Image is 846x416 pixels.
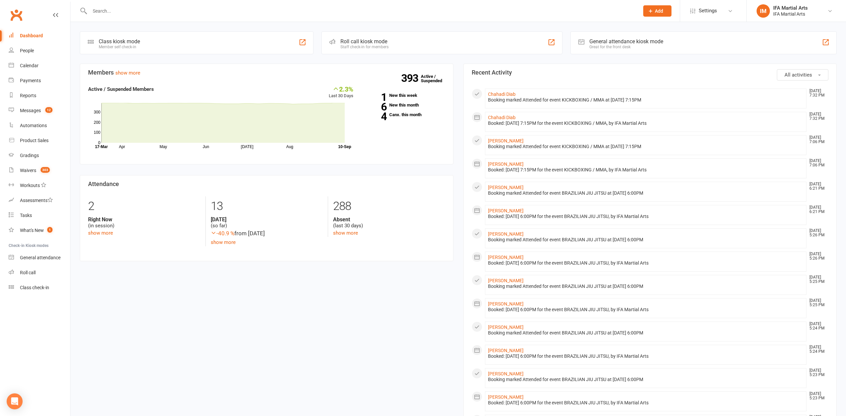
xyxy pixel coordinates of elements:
[806,112,828,121] time: [DATE] 7:32 PM
[47,227,53,233] span: 1
[589,45,663,49] div: Great for the front desk
[340,38,389,45] div: Roll call kiosk mode
[589,38,663,45] div: General attendance kiosk mode
[488,301,524,307] a: [PERSON_NAME]
[806,322,828,330] time: [DATE] 5:24 PM
[488,144,804,149] div: Booking marked Attended for event KICKBOXING / MMA at [DATE] 7:15PM
[363,103,445,107] a: 6New this month
[9,208,70,223] a: Tasks
[806,275,828,284] time: [DATE] 5:25 PM
[9,43,70,58] a: People
[9,103,70,118] a: Messages 12
[211,196,323,216] div: 13
[806,229,828,237] time: [DATE] 5:26 PM
[9,265,70,280] a: Roll call
[88,86,154,92] strong: Active / Suspended Members
[806,205,828,214] time: [DATE] 6:21 PM
[20,198,53,203] div: Assessments
[643,5,671,17] button: Add
[488,371,524,376] a: [PERSON_NAME]
[20,108,41,113] div: Messages
[488,278,524,283] a: [PERSON_NAME]
[20,123,47,128] div: Automations
[363,93,445,98] a: 1New this week
[488,377,804,382] div: Booking marked Attended for event BRAZILIAN JIU JITSU at [DATE] 6:00PM
[340,45,389,49] div: Staff check-in for members
[20,93,36,98] div: Reports
[488,138,524,143] a: [PERSON_NAME]
[806,368,828,377] time: [DATE] 5:23 PM
[488,92,516,97] a: Chahadi Diab
[488,231,524,237] a: [PERSON_NAME]
[488,284,804,289] div: Booking marked Attended for event BRAZILIAN JIU JITSU at [DATE] 6:00PM
[655,8,663,14] span: Add
[9,88,70,103] a: Reports
[20,168,36,173] div: Waivers
[806,392,828,400] time: [DATE] 5:23 PM
[7,393,23,409] div: Open Intercom Messenger
[9,163,70,178] a: Waivers 303
[363,102,387,112] strong: 6
[472,69,829,76] h3: Recent Activity
[20,270,36,275] div: Roll call
[488,185,524,190] a: [PERSON_NAME]
[20,153,39,158] div: Gradings
[773,11,808,17] div: IFA Martial Arts
[45,107,53,113] span: 12
[806,159,828,167] time: [DATE] 7:06 PM
[20,183,40,188] div: Workouts
[9,133,70,148] a: Product Sales
[20,63,39,68] div: Calendar
[20,285,49,290] div: Class check-in
[9,73,70,88] a: Payments
[488,97,804,103] div: Booking marked Attended for event KICKBOXING / MMA at [DATE] 7:15PM
[488,260,804,266] div: Booked: [DATE] 6:00PM for the event BRAZILIAN JIU JITSU, by IFA Martial Arts
[777,69,828,81] button: All activities
[41,167,50,173] span: 303
[329,85,353,93] div: 2.3%
[9,250,70,265] a: General attendance kiosk mode
[99,38,140,45] div: Class kiosk mode
[488,307,804,312] div: Booked: [DATE] 6:00PM for the event BRAZILIAN JIU JITSU, by IFA Martial Arts
[115,70,140,76] a: show more
[757,4,770,18] div: IM
[488,400,804,406] div: Booked: [DATE] 6:00PM for the event BRAZILIAN JIU JITSU, by IFA Martial Arts
[488,353,804,359] div: Booked: [DATE] 6:00PM for the event BRAZILIAN JIU JITSU, by IFA Martial Arts
[488,208,524,213] a: [PERSON_NAME]
[20,228,44,233] div: What's New
[9,118,70,133] a: Automations
[488,394,524,400] a: [PERSON_NAME]
[401,73,421,83] strong: 393
[806,135,828,144] time: [DATE] 7:06 PM
[20,78,41,83] div: Payments
[363,112,445,117] a: 4Canx. this month
[363,111,387,121] strong: 4
[806,89,828,98] time: [DATE] 7:32 PM
[488,330,804,336] div: Booking marked Attended for event BRAZILIAN JIU JITSU at [DATE] 6:00PM
[88,216,200,223] strong: Right Now
[9,223,70,238] a: What's New1
[20,213,32,218] div: Tasks
[9,193,70,208] a: Assessments
[88,216,200,229] div: (in session)
[488,324,524,330] a: [PERSON_NAME]
[9,58,70,73] a: Calendar
[9,148,70,163] a: Gradings
[88,69,445,76] h3: Members
[488,348,524,353] a: [PERSON_NAME]
[88,6,635,16] input: Search...
[20,255,60,260] div: General attendance
[773,5,808,11] div: IFA Martial Arts
[20,138,49,143] div: Product Sales
[20,33,43,38] div: Dashboard
[211,239,236,245] a: show more
[488,237,804,243] div: Booking marked Attended for event BRAZILIAN JIU JITSU at [DATE] 6:00PM
[20,48,34,53] div: People
[806,299,828,307] time: [DATE] 5:25 PM
[88,230,113,236] a: show more
[363,92,387,102] strong: 1
[806,345,828,354] time: [DATE] 5:24 PM
[488,190,804,196] div: Booking marked Attended for event BRAZILIAN JIU JITSU at [DATE] 6:00PM
[99,45,140,49] div: Member self check-in
[333,230,358,236] a: show more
